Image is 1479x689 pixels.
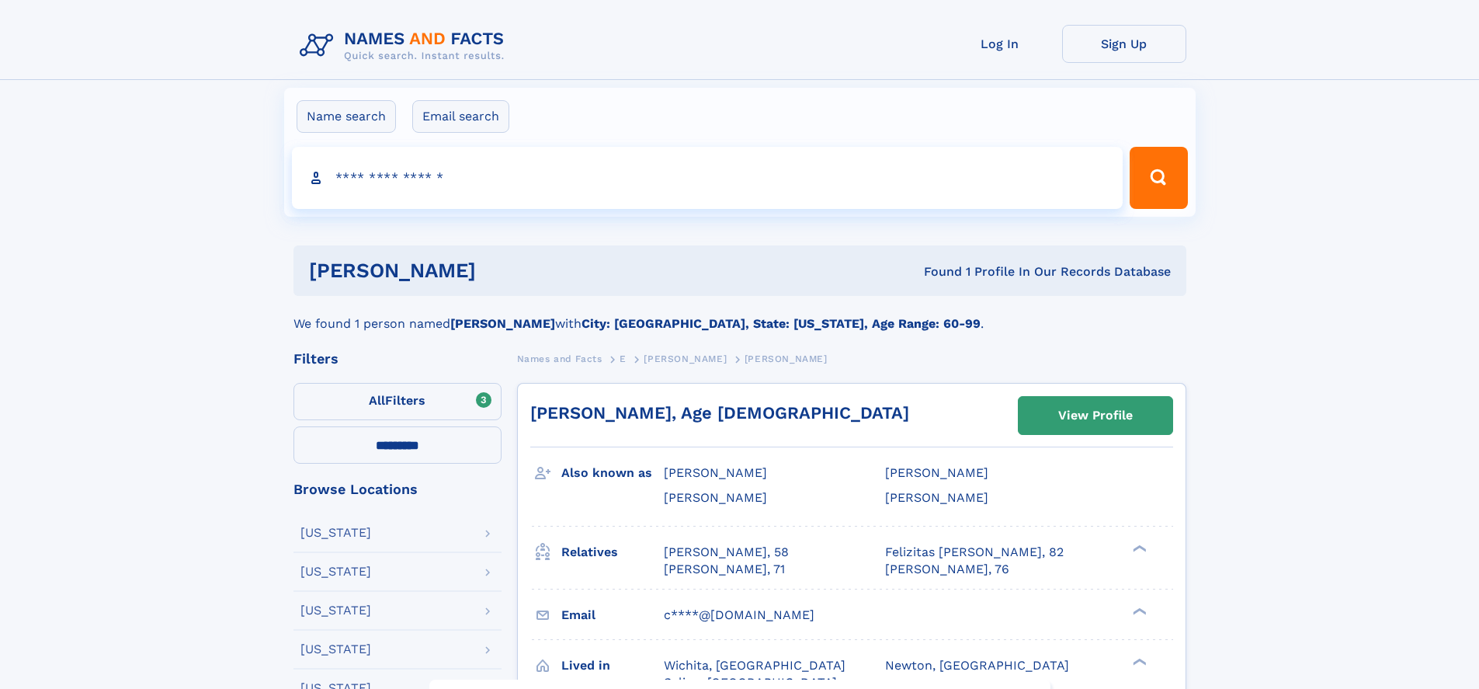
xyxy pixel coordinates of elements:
a: E [620,349,627,368]
img: Logo Names and Facts [293,25,517,67]
a: [PERSON_NAME], Age [DEMOGRAPHIC_DATA] [530,403,909,423]
h3: Email [561,602,664,628]
h3: Also known as [561,460,664,486]
span: [PERSON_NAME] [885,465,988,480]
div: Browse Locations [293,482,502,496]
span: Wichita, [GEOGRAPHIC_DATA] [664,658,845,673]
span: [PERSON_NAME] [644,353,727,364]
span: [PERSON_NAME] [664,465,767,480]
a: Sign Up [1062,25,1186,63]
label: Filters [293,383,502,420]
b: [PERSON_NAME] [450,316,555,331]
h3: Lived in [561,652,664,679]
div: ❯ [1129,543,1147,553]
div: [US_STATE] [300,527,371,539]
div: We found 1 person named with . [293,296,1186,333]
span: All [369,393,385,408]
a: Names and Facts [517,349,602,368]
span: [PERSON_NAME] [745,353,828,364]
div: ❯ [1129,606,1147,616]
span: Newton, [GEOGRAPHIC_DATA] [885,658,1069,673]
div: Found 1 Profile In Our Records Database [700,263,1171,280]
span: [PERSON_NAME] [664,490,767,505]
span: E [620,353,627,364]
h1: [PERSON_NAME] [309,261,700,280]
input: search input [292,147,1123,209]
div: [US_STATE] [300,565,371,578]
b: City: [GEOGRAPHIC_DATA], State: [US_STATE], Age Range: 60-99 [582,316,981,331]
h3: Relatives [561,539,664,565]
a: [PERSON_NAME], 58 [664,544,789,561]
div: ❯ [1129,656,1147,666]
label: Email search [412,100,509,133]
label: Name search [297,100,396,133]
button: Search Button [1130,147,1187,209]
a: [PERSON_NAME], 76 [885,561,1009,578]
a: Felizitas [PERSON_NAME], 82 [885,544,1064,561]
div: [US_STATE] [300,643,371,656]
div: Filters [293,352,502,366]
a: [PERSON_NAME] [644,349,727,368]
div: [US_STATE] [300,604,371,617]
a: View Profile [1019,397,1172,434]
div: View Profile [1058,398,1133,433]
span: [PERSON_NAME] [885,490,988,505]
a: Log In [938,25,1062,63]
a: [PERSON_NAME], 71 [664,561,785,578]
